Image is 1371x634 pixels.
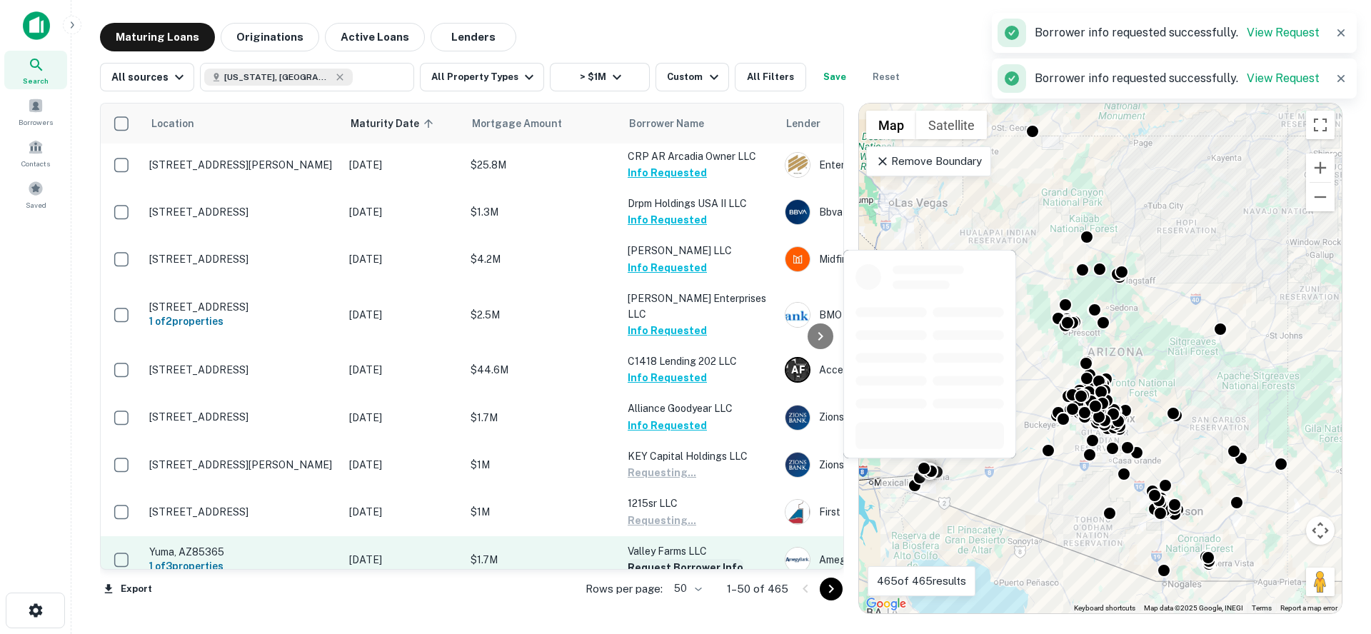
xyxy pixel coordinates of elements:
[628,417,707,434] button: Info Requested
[21,158,50,169] span: Contacts
[785,547,999,573] div: Amegy Bank
[785,246,999,272] div: Midfirst Bank
[149,505,335,518] p: [STREET_ADDRESS]
[471,251,613,267] p: $4.2M
[463,104,621,144] th: Mortgage Amount
[23,11,50,40] img: capitalize-icon.png
[1035,70,1320,87] p: Borrower info requested successfully.
[628,196,770,211] p: Drpm Holdings USA II LLC
[1280,604,1337,612] a: Report a map error
[1306,111,1335,139] button: Toggle fullscreen view
[791,363,805,378] p: A F
[349,410,456,426] p: [DATE]
[785,453,810,477] img: picture
[19,116,53,128] span: Borrowers
[1306,154,1335,182] button: Zoom in
[4,134,67,172] a: Contacts
[23,75,49,86] span: Search
[349,362,456,378] p: [DATE]
[472,115,581,132] span: Mortgage Amount
[100,578,156,600] button: Export
[471,204,613,220] p: $1.3M
[863,595,910,613] img: Google
[1074,603,1135,613] button: Keyboard shortcuts
[628,322,707,339] button: Info Requested
[785,199,999,225] div: Bbva
[1306,183,1335,211] button: Zoom out
[785,247,810,271] img: picture
[149,206,335,218] p: [STREET_ADDRESS]
[629,115,704,132] span: Borrower Name
[656,63,728,91] button: Custom
[142,104,342,144] th: Location
[863,595,910,613] a: Open this area in Google Maps (opens a new window)
[785,405,999,431] div: Zions Bank
[786,115,820,132] span: Lender
[349,457,456,473] p: [DATE]
[26,199,46,211] span: Saved
[1144,604,1243,612] span: Map data ©2025 Google, INEGI
[785,153,810,177] img: picture
[785,200,810,224] img: picture
[149,458,335,471] p: [STREET_ADDRESS][PERSON_NAME]
[667,69,722,86] div: Custom
[149,301,335,313] p: [STREET_ADDRESS]
[628,401,770,416] p: Alliance Goodyear LLC
[351,115,438,132] span: Maturity Date
[471,157,613,173] p: $25.8M
[431,23,516,51] button: Lenders
[420,63,544,91] button: All Property Types
[628,211,707,228] button: Info Requested
[149,363,335,376] p: [STREET_ADDRESS]
[628,559,743,576] button: Request Borrower Info
[342,104,463,144] th: Maturity Date
[471,457,613,473] p: $1M
[471,504,613,520] p: $1M
[4,175,67,213] a: Saved
[349,204,456,220] p: [DATE]
[628,164,707,181] button: Info Requested
[628,149,770,164] p: CRP AR Arcadia Owner LLC
[149,253,335,266] p: [STREET_ADDRESS]
[349,504,456,520] p: [DATE]
[778,104,1006,144] th: Lender
[628,243,770,258] p: [PERSON_NAME] LLC
[471,552,613,568] p: $1.7M
[628,259,707,276] button: Info Requested
[151,115,194,132] span: Location
[325,23,425,51] button: Active Loans
[471,362,613,378] p: $44.6M
[785,499,999,525] div: First International Bank & Trust
[735,63,806,91] button: All Filters
[863,63,909,91] button: Reset
[628,369,707,386] button: Info Requested
[149,313,335,329] h6: 1 of 2 properties
[628,291,770,322] p: [PERSON_NAME] Enterprises LLC
[785,406,810,430] img: picture
[224,71,331,84] span: [US_STATE], [GEOGRAPHIC_DATA]
[221,23,319,51] button: Originations
[628,543,770,559] p: Valley Farms LLC
[4,92,67,131] a: Borrowers
[1300,520,1371,588] iframe: Chat Widget
[820,578,843,600] button: Go to next page
[586,580,663,598] p: Rows per page:
[785,357,999,383] div: Accent Funding LLC
[785,500,810,524] img: picture
[785,452,999,478] div: Zions Bank
[1252,604,1272,612] a: Terms
[100,63,194,91] button: All sources
[4,51,67,89] a: Search
[1035,24,1320,41] p: Borrower info requested successfully.
[471,307,613,323] p: $2.5M
[621,104,778,144] th: Borrower Name
[785,302,999,328] div: BMO Bank National Association
[100,23,215,51] button: Maturing Loans
[149,158,335,171] p: [STREET_ADDRESS][PERSON_NAME]
[349,157,456,173] p: [DATE]
[785,152,999,178] div: Enterprise Bank & Trust
[349,552,456,568] p: [DATE]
